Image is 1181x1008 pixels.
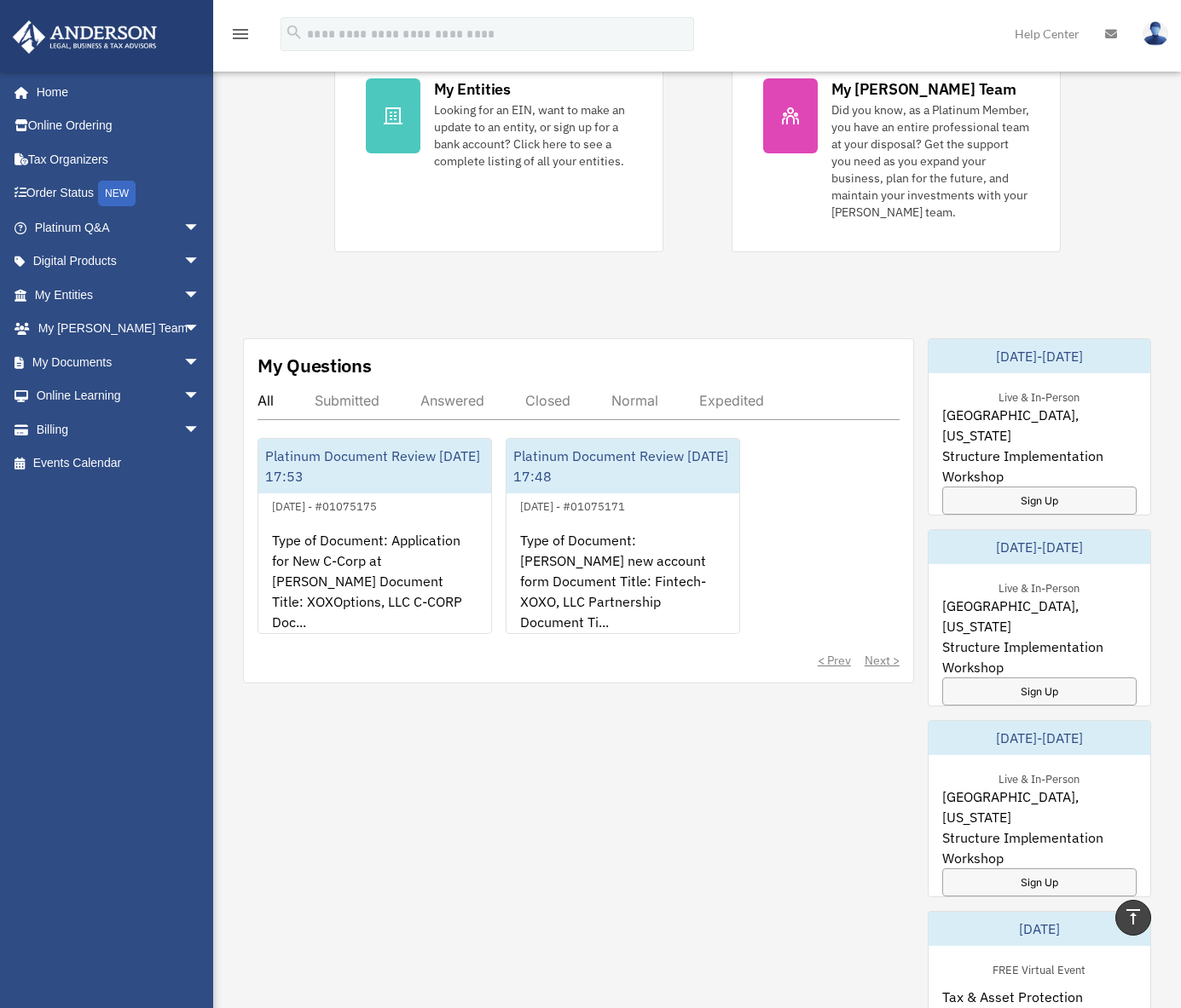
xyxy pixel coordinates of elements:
span: arrow_drop_down [183,345,217,380]
a: Online Learningarrow_drop_down [12,379,226,413]
a: Sign Up [942,677,1137,706]
span: arrow_drop_down [183,312,217,347]
div: NEW [98,181,136,206]
img: Anderson Advisors Platinum Portal [8,20,162,54]
a: My [PERSON_NAME] Teamarrow_drop_down [12,312,226,346]
a: Platinum Document Review [DATE] 17:48[DATE] - #01075171Type of Document: [PERSON_NAME] new accoun... [506,438,740,634]
span: Structure Implementation Workshop [942,827,1137,868]
img: User Pic [1143,21,1168,46]
a: Platinum Q&Aarrow_drop_down [12,210,226,245]
a: Tax Organizers [12,142,226,176]
div: My [PERSON_NAME] Team [831,78,1016,100]
div: My Questions [258,353,372,378]
div: [DATE]-[DATE] [929,530,1150,564]
div: [DATE] - #01075175 [258,496,391,514]
div: [DATE]-[DATE] [929,721,1150,755]
span: arrow_drop_down [183,245,217,279]
a: Billingarrow_drop_down [12,412,226,446]
i: search [285,23,304,42]
div: Expedited [699,392,764,409]
a: Online Ordering [12,109,226,143]
a: Home [12,75,217,109]
span: [GEOGRAPHIC_DATA], [US_STATE] [942,786,1137,827]
div: Answered [420,392,484,409]
div: Closed [525,392,570,409]
div: Live & In-Person [985,578,1093,596]
div: [DATE] - #01075171 [507,496,639,514]
div: FREE Virtual Event [979,959,1099,977]
a: Digital Productsarrow_drop_down [12,245,226,279]
a: My [PERSON_NAME] Team Did you know, as a Platinum Member, you have an entire professional team at... [732,47,1061,252]
a: menu [230,30,251,44]
div: Looking for an EIN, want to make an update to an entity, or sign up for a bank account? Click her... [434,101,632,170]
a: vertical_align_top [1115,900,1151,936]
a: Order StatusNEW [12,176,226,211]
div: All [258,392,274,409]
span: [GEOGRAPHIC_DATA], [US_STATE] [942,596,1137,636]
div: Platinum Document Review [DATE] 17:53 [258,439,491,493]
a: Sign Up [942,487,1137,515]
span: arrow_drop_down [183,379,217,414]
a: Platinum Document Review [DATE] 17:53[DATE] - #01075175Type of Document: Application for New C-Co... [258,438,492,634]
div: Platinum Document Review [DATE] 17:48 [507,439,739,493]
div: Normal [611,392,658,409]
span: arrow_drop_down [183,210,217,245]
i: vertical_align_top [1123,907,1143,927]
a: My Documentsarrow_drop_down [12,345,226,379]
div: Did you know, as a Platinum Member, you have an entire professional team at your disposal? Get th... [831,101,1029,221]
div: [DATE] [929,912,1150,946]
i: menu [230,24,251,44]
div: My Entities [434,78,511,100]
a: Sign Up [942,868,1137,896]
span: arrow_drop_down [183,278,217,313]
div: Live & In-Person [985,387,1093,405]
div: Type of Document: [PERSON_NAME] new account form Document Title: Fintech-XOXO, LLC Partnership Do... [507,516,739,649]
div: Type of Document: Application for New C-Corp at [PERSON_NAME] Document Title: XOXOptions, LLC C-C... [258,516,491,649]
a: My Entitiesarrow_drop_down [12,278,226,312]
a: My Entities Looking for an EIN, want to make an update to an entity, or sign up for a bank accoun... [334,47,663,252]
div: [DATE]-[DATE] [929,339,1150,373]
a: Events Calendar [12,446,226,481]
div: Submitted [315,392,379,409]
span: Structure Implementation Workshop [942,446,1137,487]
div: Live & In-Person [985,769,1093,786]
span: Structure Implementation Workshop [942,636,1137,677]
span: [GEOGRAPHIC_DATA], [US_STATE] [942,405,1137,446]
span: arrow_drop_down [183,412,217,447]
